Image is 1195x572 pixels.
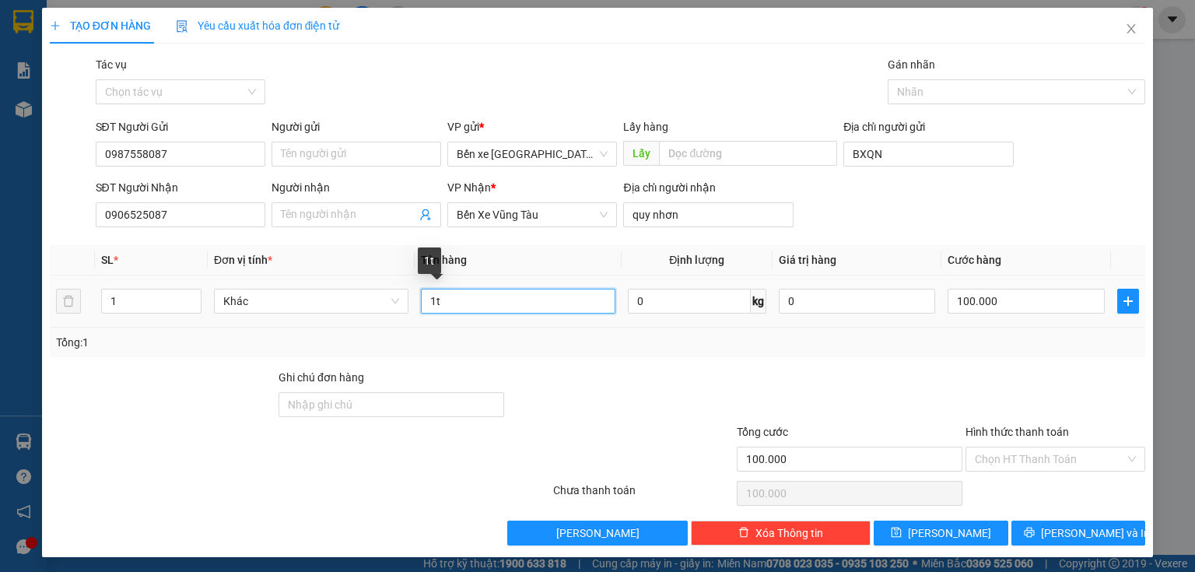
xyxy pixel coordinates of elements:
[751,289,766,314] span: kg
[272,118,441,135] div: Người gửi
[421,289,615,314] input: VD: Bàn, Ghế
[507,521,687,546] button: [PERSON_NAME]
[755,525,823,542] span: Xóa Thông tin
[447,118,617,135] div: VP gửi
[1109,8,1153,51] button: Close
[279,371,364,384] label: Ghi chú đơn hàng
[96,179,265,196] div: SĐT Người Nhận
[419,209,432,221] span: user-add
[56,334,462,351] div: Tổng: 1
[279,392,504,417] input: Ghi chú đơn hàng
[223,290,399,313] span: Khác
[96,118,265,135] div: SĐT Người Gửi
[691,521,871,546] button: deleteXóa Thông tin
[447,181,491,194] span: VP Nhận
[948,254,1001,266] span: Cước hàng
[50,19,151,32] span: TẠO ĐƠN HÀNG
[908,525,991,542] span: [PERSON_NAME]
[418,247,441,274] div: 1t
[421,254,467,266] span: Tên hàng
[1011,521,1146,546] button: printer[PERSON_NAME] và In
[56,289,81,314] button: delete
[101,254,114,266] span: SL
[779,254,836,266] span: Giá trị hàng
[96,58,127,71] label: Tác vụ
[1118,295,1138,307] span: plus
[1117,289,1139,314] button: plus
[214,254,272,266] span: Đơn vị tính
[888,58,935,71] label: Gán nhãn
[874,521,1008,546] button: save[PERSON_NAME]
[272,179,441,196] div: Người nhận
[1125,23,1137,35] span: close
[1024,527,1035,539] span: printer
[737,426,788,438] span: Tổng cước
[843,118,1013,135] div: Địa chỉ người gửi
[623,202,793,227] input: Địa chỉ của người nhận
[457,203,608,226] span: Bến Xe Vũng Tàu
[552,482,734,509] div: Chưa thanh toán
[1041,525,1150,542] span: [PERSON_NAME] và In
[556,525,640,542] span: [PERSON_NAME]
[457,142,608,166] span: Bến xe Quảng Ngãi
[779,289,936,314] input: 0
[843,142,1013,167] input: Địa chỉ của người gửi
[623,121,668,133] span: Lấy hàng
[50,20,61,31] span: plus
[965,426,1069,438] label: Hình thức thanh toán
[623,179,793,196] div: Địa chỉ người nhận
[738,527,749,539] span: delete
[891,527,902,539] span: save
[176,19,340,32] span: Yêu cầu xuất hóa đơn điện tử
[176,20,188,33] img: icon
[669,254,724,266] span: Định lượng
[623,141,659,166] span: Lấy
[659,141,837,166] input: Dọc đường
